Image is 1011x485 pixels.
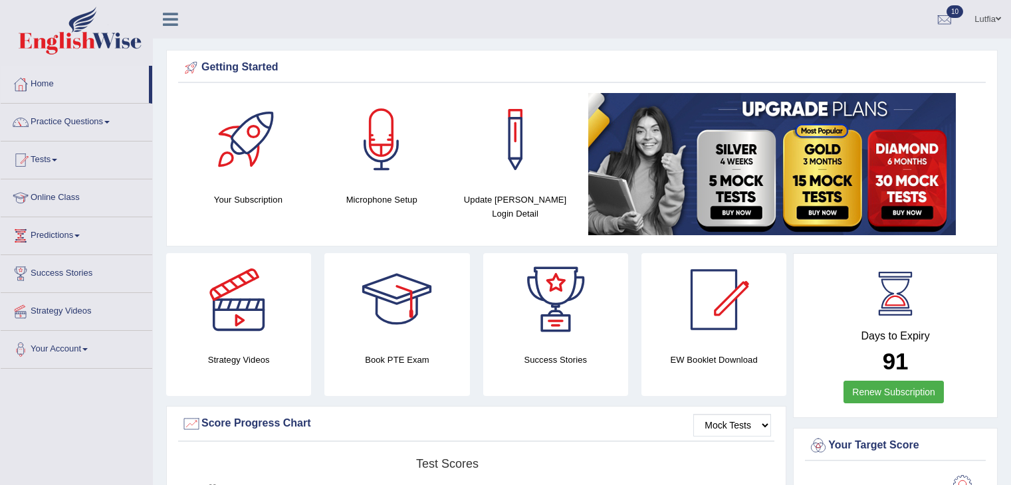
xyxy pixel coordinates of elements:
h4: EW Booklet Download [641,353,786,367]
a: Renew Subscription [843,381,944,403]
div: Getting Started [181,58,982,78]
h4: Your Subscription [188,193,308,207]
a: Strategy Videos [1,293,152,326]
div: Your Target Score [808,436,982,456]
span: 10 [947,5,963,18]
a: Predictions [1,217,152,250]
a: Tests [1,142,152,175]
h4: Update [PERSON_NAME] Login Detail [455,193,576,221]
b: 91 [883,348,909,374]
h4: Microphone Setup [322,193,442,207]
h4: Success Stories [483,353,628,367]
a: Home [1,66,149,99]
div: Score Progress Chart [181,414,771,434]
h4: Strategy Videos [166,353,311,367]
h4: Book PTE Exam [324,353,469,367]
a: Your Account [1,331,152,364]
a: Practice Questions [1,104,152,137]
h4: Days to Expiry [808,330,982,342]
a: Success Stories [1,255,152,288]
a: Online Class [1,179,152,213]
tspan: Test scores [416,457,479,470]
img: small5.jpg [588,93,956,235]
